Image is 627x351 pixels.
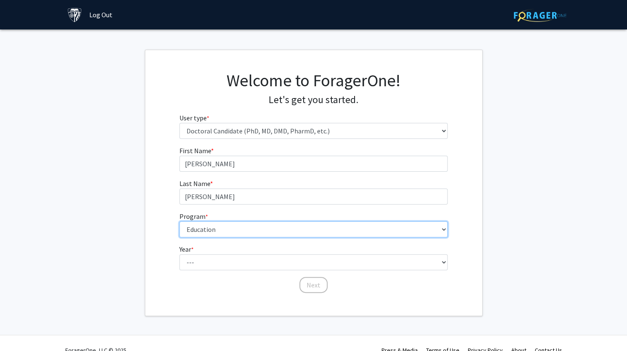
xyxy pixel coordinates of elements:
[67,8,82,22] img: Johns Hopkins University Logo
[179,113,209,123] label: User type
[299,277,328,293] button: Next
[6,313,36,345] iframe: Chat
[179,244,194,254] label: Year
[514,9,566,22] img: ForagerOne Logo
[179,70,448,90] h1: Welcome to ForagerOne!
[179,146,211,155] span: First Name
[179,179,210,188] span: Last Name
[179,94,448,106] h4: Let's get you started.
[179,211,208,221] label: Program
